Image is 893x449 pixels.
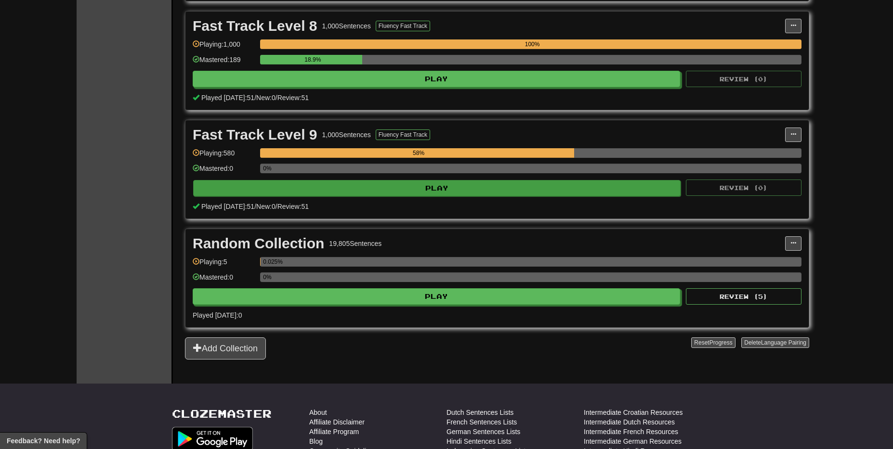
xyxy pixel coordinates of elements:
[172,408,272,420] a: Clozemaster
[376,129,430,140] button: Fluency Fast Track
[201,203,254,210] span: Played [DATE]: 51
[193,311,242,319] span: Played [DATE]: 0
[322,21,371,31] div: 1,000 Sentences
[322,130,371,140] div: 1,000 Sentences
[193,148,255,164] div: Playing: 580
[193,180,681,196] button: Play
[193,236,324,251] div: Random Collection
[277,94,309,102] span: Review: 51
[584,417,675,427] a: Intermediate Dutch Resources
[193,164,255,180] div: Mastered: 0
[193,19,317,33] div: Fast Track Level 8
[185,337,266,359] button: Add Collection
[446,436,512,446] a: Hindi Sentences Lists
[276,203,277,210] span: /
[277,203,309,210] span: Review: 51
[686,288,801,305] button: Review (5)
[193,288,680,305] button: Play
[193,71,680,87] button: Play
[193,39,255,55] div: Playing: 1,000
[446,417,517,427] a: French Sentences Lists
[691,337,735,348] button: ResetProgress
[276,94,277,102] span: /
[686,71,801,87] button: Review (0)
[376,21,430,31] button: Fluency Fast Track
[263,39,801,49] div: 100%
[584,436,682,446] a: Intermediate German Resources
[7,436,80,446] span: Open feedback widget
[254,94,256,102] span: /
[329,239,381,248] div: 19,805 Sentences
[256,203,276,210] span: New: 0
[193,55,255,71] div: Mastered: 189
[263,148,574,158] div: 58%
[193,257,255,273] div: Playing: 5
[309,436,323,446] a: Blog
[709,339,733,346] span: Progress
[263,55,362,64] div: 18.9%
[256,94,276,102] span: New: 0
[584,427,678,436] a: Intermediate French Resources
[741,337,809,348] button: DeleteLanguage Pairing
[193,128,317,142] div: Fast Track Level 9
[193,272,255,288] div: Mastered: 0
[446,427,520,436] a: German Sentences Lists
[201,94,254,102] span: Played [DATE]: 51
[309,408,327,417] a: About
[686,180,801,196] button: Review (0)
[584,408,683,417] a: Intermediate Croatian Resources
[446,408,513,417] a: Dutch Sentences Lists
[309,427,359,436] a: Affiliate Program
[761,339,806,346] span: Language Pairing
[309,417,365,427] a: Affiliate Disclaimer
[254,203,256,210] span: /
